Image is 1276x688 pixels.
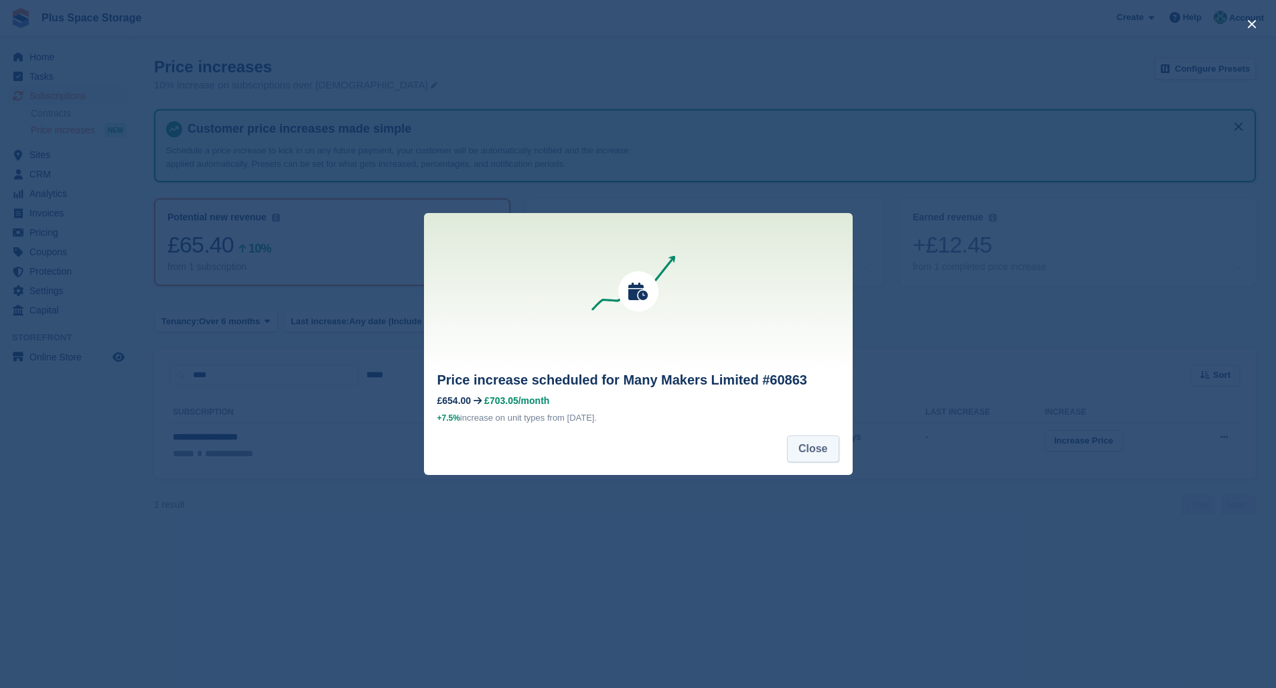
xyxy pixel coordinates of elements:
span: £703.05 [484,395,518,406]
button: Close [787,435,839,462]
span: /month [518,395,550,406]
span: increase on unit types from [DATE]. [437,413,597,423]
h2: Price increase scheduled for Many Makers Limited #60863 [437,370,839,390]
div: +7.5% [437,411,460,425]
div: £654.00 [437,395,472,406]
button: close [1241,13,1263,35]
